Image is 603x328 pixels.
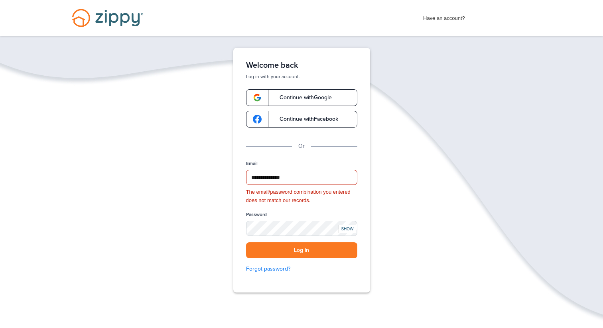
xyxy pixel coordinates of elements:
div: The email/password combination you entered does not match our records. [246,188,357,205]
div: SHOW [339,225,356,233]
h1: Welcome back [246,61,357,70]
img: google-logo [253,93,262,102]
img: google-logo [253,115,262,124]
span: Continue with Google [272,95,332,100]
input: Email [246,170,357,185]
span: Have an account? [423,10,465,23]
a: google-logoContinue withFacebook [246,111,357,128]
a: google-logoContinue withGoogle [246,89,357,106]
p: Log in with your account. [246,73,357,80]
span: Continue with Facebook [272,116,338,122]
a: Forgot password? [246,265,357,273]
button: Log in [246,242,357,259]
p: Or [298,142,305,151]
input: Password [246,221,357,236]
label: Password [246,211,267,218]
label: Email [246,160,258,167]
